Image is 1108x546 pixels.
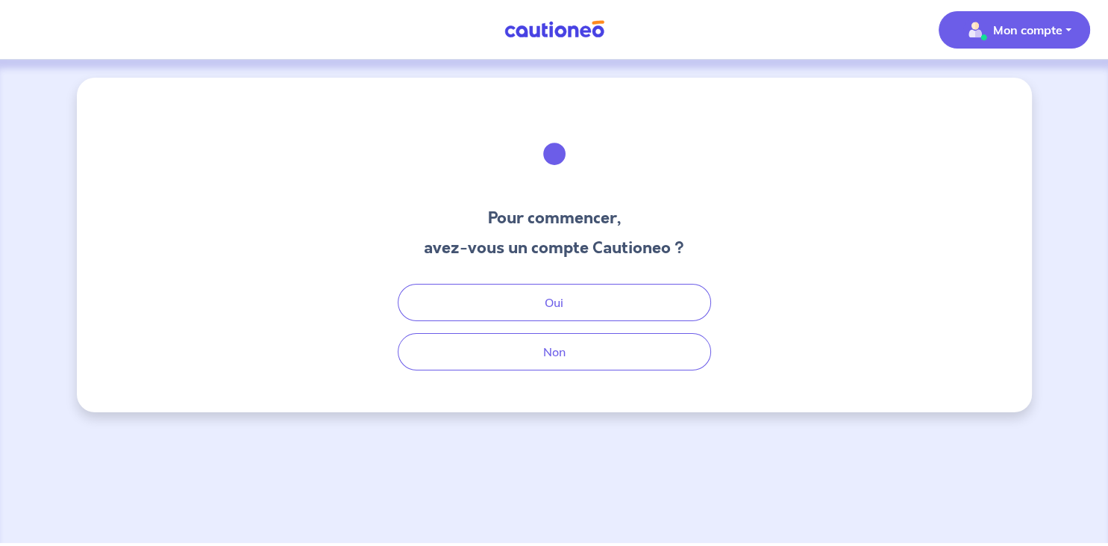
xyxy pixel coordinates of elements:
[424,236,684,260] h3: avez-vous un compte Cautioneo ?
[963,18,987,42] img: illu_account_valid_menu.svg
[939,11,1090,49] button: illu_account_valid_menu.svgMon compte
[514,114,595,194] img: illu_welcome.svg
[398,284,711,321] button: Oui
[498,20,610,39] img: Cautioneo
[993,21,1062,39] p: Mon compte
[398,333,711,370] button: Non
[424,206,684,230] h3: Pour commencer,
